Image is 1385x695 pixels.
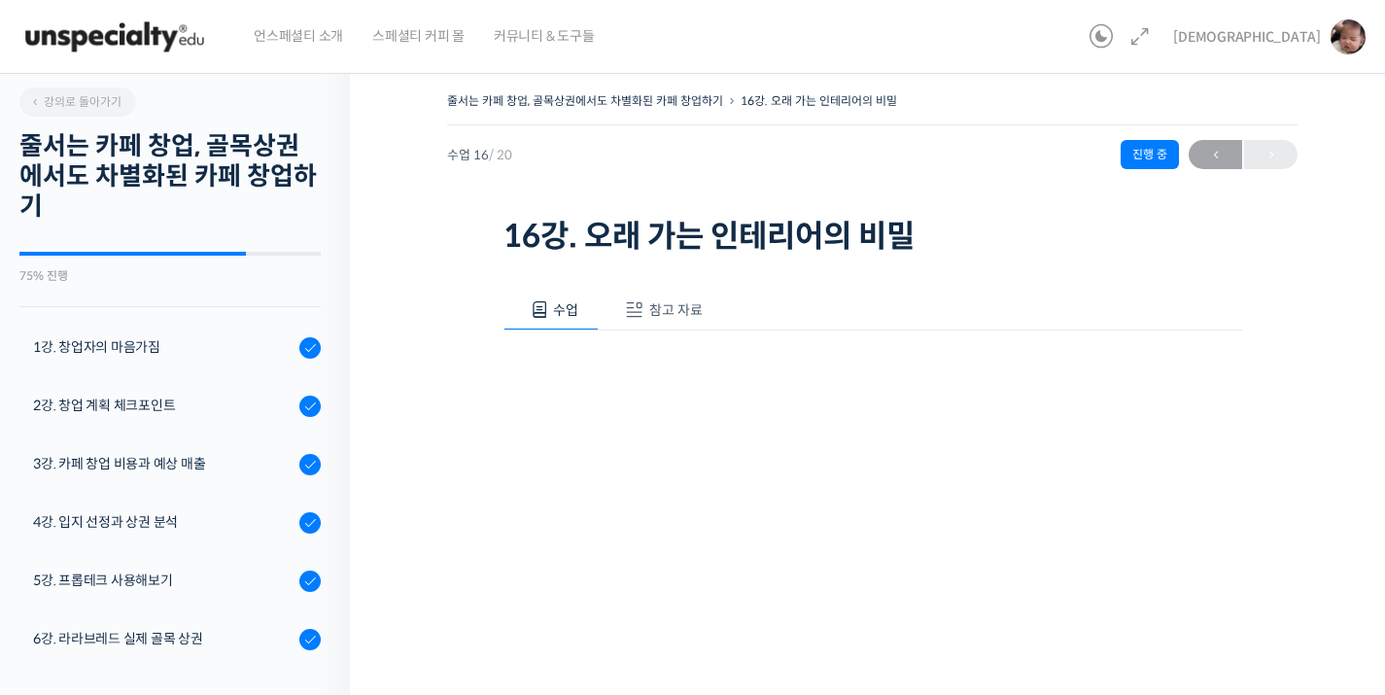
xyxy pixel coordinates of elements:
[1121,140,1179,169] div: 진행 중
[33,570,294,591] div: 5강. 프롭테크 사용해보기
[33,395,294,416] div: 2강. 창업 계획 체크포인트
[447,149,512,161] span: 수업 16
[33,453,294,474] div: 3강. 카페 창업 비용과 예상 매출
[33,336,294,358] div: 1강. 창업자의 마음가짐
[19,270,321,282] div: 75% 진행
[19,87,136,117] a: 강의로 돌아가기
[1189,140,1242,169] a: ←이전
[29,94,121,109] span: 강의로 돌아가기
[649,301,703,319] span: 참고 자료
[1189,142,1242,168] span: ←
[19,131,321,223] h2: 줄서는 카페 창업, 골목상권에서도 차별화된 카페 창업하기
[553,301,578,319] span: 수업
[1173,28,1321,46] span: [DEMOGRAPHIC_DATA]
[33,511,294,533] div: 4강. 입지 선정과 상권 분석
[489,147,512,163] span: / 20
[33,628,294,649] div: 6강. 라라브레드 실제 골목 상권
[447,93,723,108] a: 줄서는 카페 창업, 골목상권에서도 차별화된 카페 창업하기
[741,93,897,108] a: 16강. 오래 가는 인테리어의 비밀
[503,218,1242,255] h1: 16강. 오래 가는 인테리어의 비밀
